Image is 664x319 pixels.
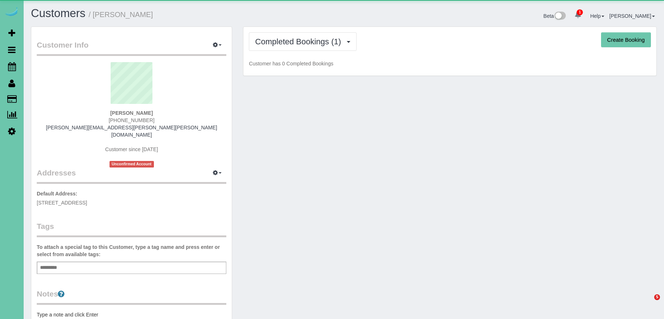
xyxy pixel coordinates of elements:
[110,110,153,116] strong: [PERSON_NAME]
[110,161,154,167] span: Unconfirmed Account
[249,60,651,67] p: Customer has 0 Completed Bookings
[571,7,585,23] a: 1
[37,288,226,305] legend: Notes
[544,13,566,19] a: Beta
[109,117,155,123] span: [PHONE_NUMBER]
[37,243,226,258] label: To attach a special tag to this Customer, type a tag name and press enter or select from availabl...
[554,12,566,21] img: New interface
[37,190,77,197] label: Default Address:
[639,294,657,312] iframe: Intercom live chat
[37,40,226,56] legend: Customer Info
[46,125,217,138] a: [PERSON_NAME][EMAIL_ADDRESS][PERSON_NAME][PERSON_NAME][DOMAIN_NAME]
[105,146,158,152] span: Customer since [DATE]
[601,32,651,48] button: Create Booking
[590,13,604,19] a: Help
[37,221,226,237] legend: Tags
[249,32,357,51] button: Completed Bookings (1)
[31,7,86,20] a: Customers
[89,11,153,19] small: / [PERSON_NAME]
[255,37,345,46] span: Completed Bookings (1)
[37,200,87,206] span: [STREET_ADDRESS]
[577,9,583,15] span: 1
[37,311,226,318] pre: Type a note and click Enter
[609,13,655,19] a: [PERSON_NAME]
[4,7,19,17] img: Automaid Logo
[654,294,660,300] span: 5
